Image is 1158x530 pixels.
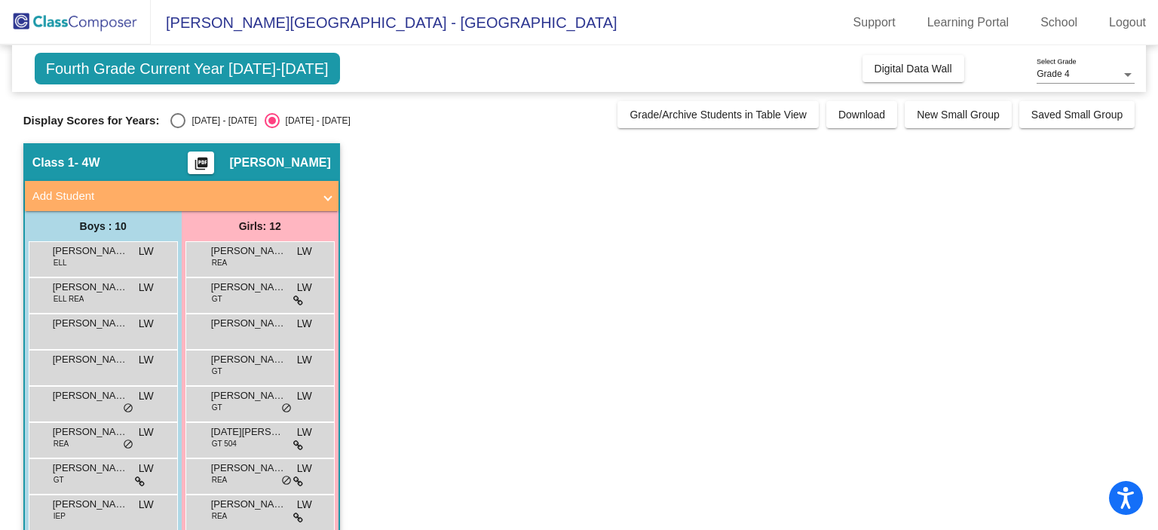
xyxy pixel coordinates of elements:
button: Grade/Archive Students in Table View [617,101,819,128]
div: [DATE] - [DATE] [185,114,256,127]
span: LW [297,424,312,440]
span: Download [838,109,885,121]
span: LW [139,244,154,259]
span: New Small Group [917,109,1000,121]
span: [PERSON_NAME] [53,388,128,403]
span: GT [54,474,64,486]
a: School [1028,11,1089,35]
span: do_not_disturb_alt [123,439,133,451]
span: LW [297,461,312,476]
span: LW [297,497,312,513]
span: [PERSON_NAME][GEOGRAPHIC_DATA] - [GEOGRAPHIC_DATA] [151,11,617,35]
span: LW [139,497,154,513]
span: Digital Data Wall [875,63,952,75]
span: Grade 4 [1037,69,1069,79]
span: do_not_disturb_alt [281,403,292,415]
span: [PERSON_NAME] [211,352,286,367]
span: LW [139,280,154,296]
div: Girls: 12 [182,211,339,241]
span: [PERSON_NAME] [229,155,330,170]
span: LW [297,352,312,368]
span: [PERSON_NAME] [53,497,128,512]
div: [DATE] - [DATE] [280,114,351,127]
span: GT [212,402,222,413]
span: [PERSON_NAME] [53,461,128,476]
span: LW [297,244,312,259]
span: ELL [54,257,67,268]
a: Learning Portal [915,11,1022,35]
span: REA [54,438,69,449]
span: [PERSON_NAME] [211,388,286,403]
span: LW [139,424,154,440]
span: [PERSON_NAME] [211,461,286,476]
mat-icon: picture_as_pdf [192,156,210,177]
span: [PERSON_NAME] [53,280,128,295]
span: do_not_disturb_alt [123,403,133,415]
span: LW [139,316,154,332]
span: REA [212,257,228,268]
span: Display Scores for Years: [23,114,160,127]
span: LW [139,388,154,404]
span: [PERSON_NAME] [211,280,286,295]
button: Print Students Details [188,152,214,174]
span: LW [139,352,154,368]
button: New Small Group [905,101,1012,128]
mat-panel-title: Add Student [32,188,313,205]
a: Support [841,11,908,35]
span: GT 504 [212,438,237,449]
span: LW [297,280,312,296]
a: Logout [1097,11,1158,35]
span: [PERSON_NAME] [PERSON_NAME] [53,244,128,259]
span: LW [139,461,154,476]
span: [DATE][PERSON_NAME] [211,424,286,440]
span: GT [212,293,222,305]
span: Fourth Grade Current Year [DATE]-[DATE] [35,53,340,84]
span: [PERSON_NAME] [53,352,128,367]
span: [PERSON_NAME] [211,497,286,512]
div: Boys : 10 [25,211,182,241]
span: Saved Small Group [1031,109,1123,121]
span: Grade/Archive Students in Table View [630,109,807,121]
span: [PERSON_NAME] [53,316,128,331]
mat-radio-group: Select an option [170,113,350,128]
span: do_not_disturb_alt [281,475,292,487]
span: [PERSON_NAME] [53,424,128,440]
span: LW [297,316,312,332]
span: [PERSON_NAME] [211,316,286,331]
span: Class 1 [32,155,75,170]
mat-expansion-panel-header: Add Student [25,181,339,211]
button: Digital Data Wall [862,55,964,82]
button: Saved Small Group [1019,101,1135,128]
span: REA [212,510,228,522]
span: ELL REA [54,293,84,305]
span: LW [297,388,312,404]
button: Download [826,101,897,128]
span: [PERSON_NAME] [211,244,286,259]
span: GT [212,366,222,377]
span: IEP [54,510,66,522]
span: REA [212,474,228,486]
span: - 4W [75,155,100,170]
